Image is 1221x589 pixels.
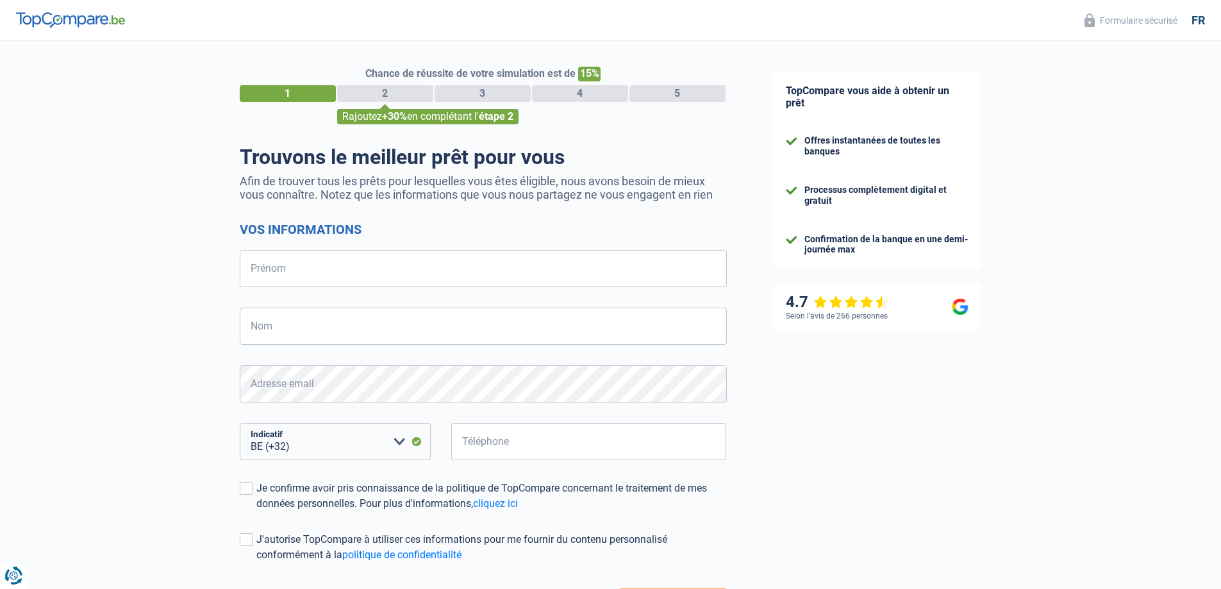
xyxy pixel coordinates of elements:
div: Offres instantanées de toutes les banques [804,135,968,157]
div: Processus complètement digital et gratuit [804,185,968,206]
div: Confirmation de la banque en une demi-journée max [804,234,968,256]
span: étape 2 [479,110,513,122]
div: 2 [337,85,433,102]
div: Rajoutez en complétant l' [337,109,519,124]
div: fr [1192,13,1205,28]
span: 15% [578,67,601,81]
a: politique de confidentialité [342,549,461,561]
div: Je confirme avoir pris connaissance de la politique de TopCompare concernant le traitement de mes... [256,481,727,511]
div: Selon l’avis de 266 personnes [786,311,888,320]
h2: Vos informations [240,222,727,237]
p: Afin de trouver tous les prêts pour lesquelles vous êtes éligible, nous avons besoin de mieux vou... [240,174,727,201]
div: 4.7 [786,293,889,311]
div: 4 [532,85,628,102]
div: 5 [629,85,726,102]
span: Chance de réussite de votre simulation est de [365,67,576,79]
div: J'autorise TopCompare à utiliser ces informations pour me fournir du contenu personnalisé conform... [256,532,727,563]
span: +30% [382,110,407,122]
a: cliquez ici [473,497,518,510]
div: 1 [240,85,336,102]
img: TopCompare Logo [16,12,125,28]
div: TopCompare vous aide à obtenir un prêt [773,72,981,122]
input: 401020304 [451,423,727,460]
button: Formulaire sécurisé [1077,10,1185,31]
h1: Trouvons le meilleur prêt pour vous [240,145,727,169]
div: 3 [435,85,531,102]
